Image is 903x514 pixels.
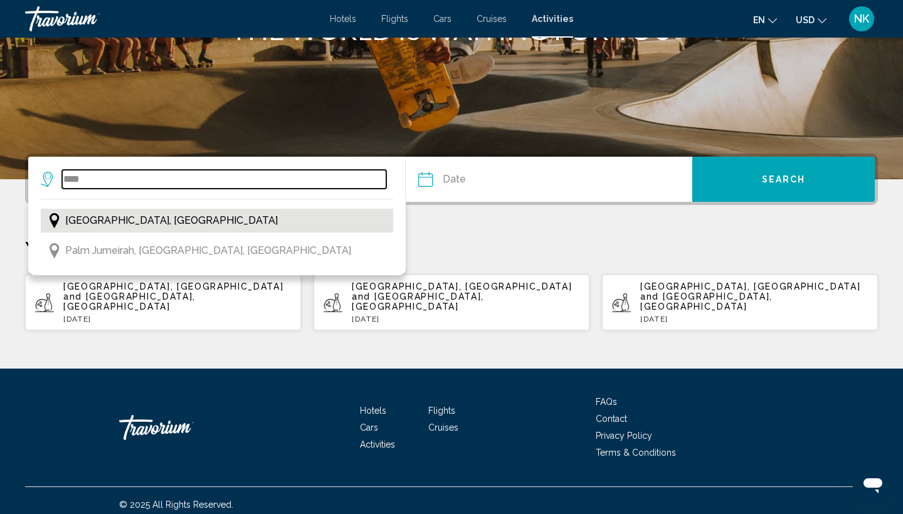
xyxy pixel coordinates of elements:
[25,274,301,331] button: [GEOGRAPHIC_DATA], [GEOGRAPHIC_DATA] and [GEOGRAPHIC_DATA], [GEOGRAPHIC_DATA][DATE]
[330,14,356,24] a: Hotels
[28,157,875,202] div: Search widget
[532,14,573,24] a: Activities
[640,281,860,312] span: [GEOGRAPHIC_DATA], [GEOGRAPHIC_DATA] and [GEOGRAPHIC_DATA], [GEOGRAPHIC_DATA]
[119,409,245,446] a: Travorium
[352,315,579,323] p: [DATE]
[753,15,765,25] span: en
[63,315,291,323] p: [DATE]
[596,448,676,458] a: Terms & Conditions
[753,11,777,29] button: Change language
[692,157,875,202] button: Search
[360,422,378,433] a: Cars
[314,274,589,331] button: [GEOGRAPHIC_DATA], [GEOGRAPHIC_DATA] and [GEOGRAPHIC_DATA], [GEOGRAPHIC_DATA][DATE]
[25,6,317,31] a: Travorium
[762,175,806,185] span: Search
[433,14,451,24] a: Cars
[596,414,627,424] a: Contact
[596,397,617,407] a: FAQs
[596,431,652,441] a: Privacy Policy
[418,157,692,202] button: Date
[352,281,572,312] span: [GEOGRAPHIC_DATA], [GEOGRAPHIC_DATA] and [GEOGRAPHIC_DATA], [GEOGRAPHIC_DATA]
[360,439,395,449] a: Activities
[119,500,233,510] span: © 2025 All Rights Reserved.
[41,239,393,263] button: Palm Jumeirah, [GEOGRAPHIC_DATA], [GEOGRAPHIC_DATA]
[854,13,869,25] span: NK
[428,406,455,416] a: Flights
[640,315,868,323] p: [DATE]
[360,406,386,416] a: Hotels
[41,209,393,233] button: [GEOGRAPHIC_DATA], [GEOGRAPHIC_DATA]
[63,281,283,312] span: [GEOGRAPHIC_DATA], [GEOGRAPHIC_DATA] and [GEOGRAPHIC_DATA], [GEOGRAPHIC_DATA]
[796,11,826,29] button: Change currency
[25,236,878,261] p: Your Recent Searches
[65,242,351,260] span: Palm Jumeirah, [GEOGRAPHIC_DATA], [GEOGRAPHIC_DATA]
[428,422,458,433] a: Cruises
[381,14,408,24] a: Flights
[796,15,815,25] span: USD
[65,212,278,229] span: [GEOGRAPHIC_DATA], [GEOGRAPHIC_DATA]
[845,6,878,32] button: User Menu
[602,274,878,331] button: [GEOGRAPHIC_DATA], [GEOGRAPHIC_DATA] and [GEOGRAPHIC_DATA], [GEOGRAPHIC_DATA][DATE]
[477,14,507,24] a: Cruises
[853,464,893,504] iframe: Кнопка запуска окна обмена сообщениями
